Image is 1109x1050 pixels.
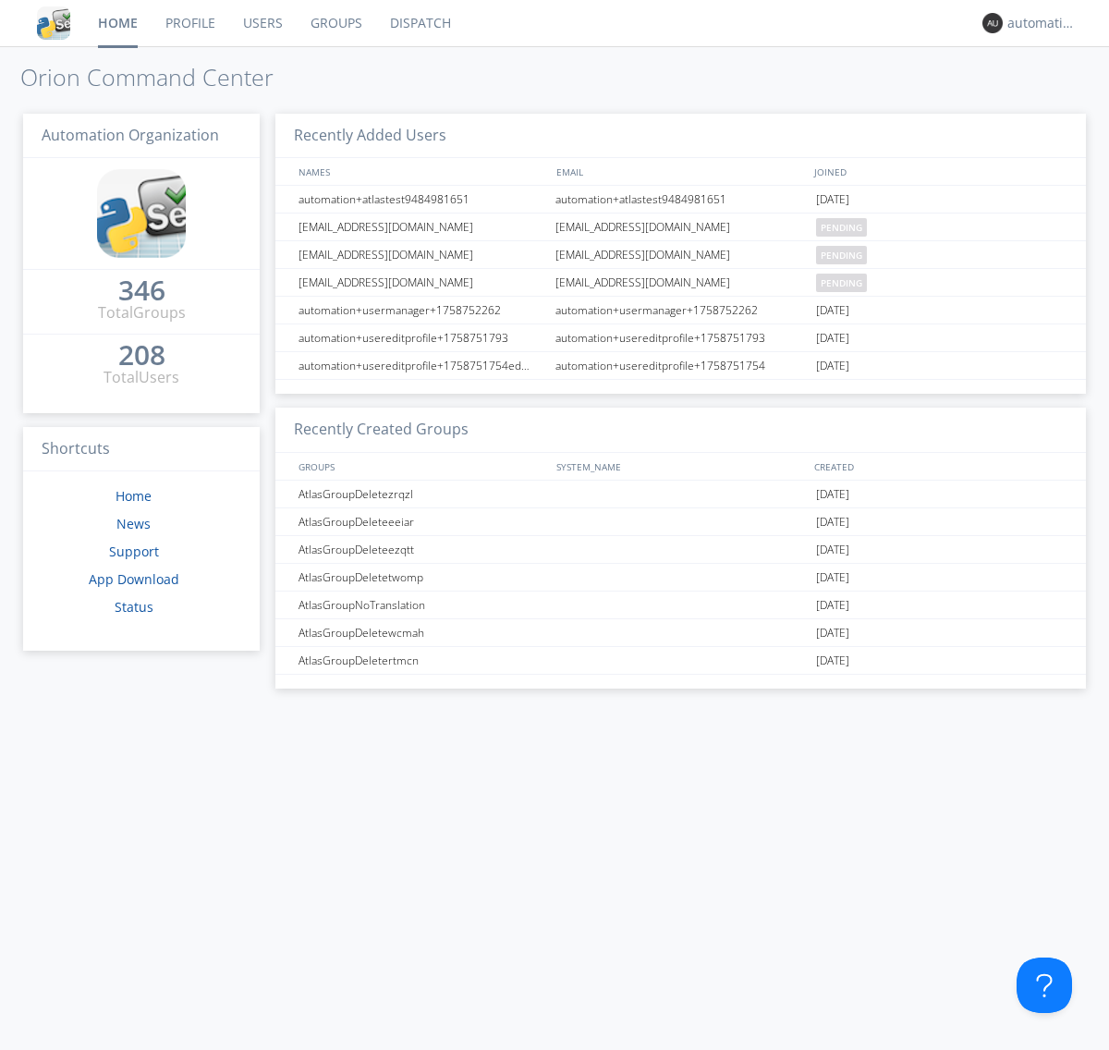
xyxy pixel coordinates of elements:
div: AtlasGroupDeleteezqtt [294,536,550,563]
div: GROUPS [294,453,547,480]
a: Status [115,598,153,616]
div: automation+usereditprofile+1758751793 [551,324,811,351]
span: [DATE] [816,481,849,508]
div: NAMES [294,158,547,185]
a: AtlasGroupDeletetwomp[DATE] [275,564,1086,592]
a: [EMAIL_ADDRESS][DOMAIN_NAME][EMAIL_ADDRESS][DOMAIN_NAME]pending [275,269,1086,297]
div: CREATED [810,453,1068,480]
a: Home [116,487,152,505]
span: [DATE] [816,324,849,352]
span: pending [816,246,867,264]
div: JOINED [810,158,1068,185]
span: [DATE] [816,564,849,592]
span: pending [816,274,867,292]
div: AtlasGroupDeletertmcn [294,647,550,674]
a: AtlasGroupNoTranslation[DATE] [275,592,1086,619]
div: automation+usereditprofile+1758751754 [551,352,811,379]
span: [DATE] [816,186,849,214]
div: 346 [118,281,165,299]
div: automation+atlas0035 [1007,14,1077,32]
a: automation+atlastest9484981651automation+atlastest9484981651[DATE] [275,186,1086,214]
a: automation+usereditprofile+1758751754editedautomation+usereditprofile+1758751754automation+usered... [275,352,1086,380]
span: Automation Organization [42,125,219,145]
div: [EMAIL_ADDRESS][DOMAIN_NAME] [551,241,811,268]
div: Total Groups [98,302,186,324]
div: AtlasGroupDeletetwomp [294,564,550,591]
div: [EMAIL_ADDRESS][DOMAIN_NAME] [294,214,550,240]
img: cddb5a64eb264b2086981ab96f4c1ba7 [97,169,186,258]
div: automation+usereditprofile+1758751793 [294,324,550,351]
div: AtlasGroupDeletewcmah [294,619,550,646]
div: SYSTEM_NAME [552,453,810,480]
span: [DATE] [816,352,849,380]
a: [EMAIL_ADDRESS][DOMAIN_NAME][EMAIL_ADDRESS][DOMAIN_NAME]pending [275,214,1086,241]
a: News [116,515,151,532]
iframe: Toggle Customer Support [1017,958,1072,1013]
div: automation+usermanager+1758752262 [294,297,550,324]
div: automation+usereditprofile+1758751754editedautomation+usereditprofile+1758751754 [294,352,550,379]
div: EMAIL [552,158,810,185]
div: Total Users [104,367,179,388]
div: automation+atlastest9484981651 [551,186,811,213]
div: [EMAIL_ADDRESS][DOMAIN_NAME] [551,214,811,240]
span: [DATE] [816,508,849,536]
span: [DATE] [816,647,849,675]
h3: Shortcuts [23,427,260,472]
div: AtlasGroupDeletezrqzl [294,481,550,507]
a: AtlasGroupDeleteezqtt[DATE] [275,536,1086,564]
img: cddb5a64eb264b2086981ab96f4c1ba7 [37,6,70,40]
a: [EMAIL_ADDRESS][DOMAIN_NAME][EMAIL_ADDRESS][DOMAIN_NAME]pending [275,241,1086,269]
a: AtlasGroupDeletewcmah[DATE] [275,619,1086,647]
span: [DATE] [816,592,849,619]
a: AtlasGroupDeletertmcn[DATE] [275,647,1086,675]
div: AtlasGroupDeleteeeiar [294,508,550,535]
span: [DATE] [816,536,849,564]
span: [DATE] [816,619,849,647]
span: [DATE] [816,297,849,324]
img: 373638.png [982,13,1003,33]
a: 346 [118,281,165,302]
div: 208 [118,346,165,364]
h3: Recently Created Groups [275,408,1086,453]
a: AtlasGroupDeletezrqzl[DATE] [275,481,1086,508]
a: AtlasGroupDeleteeeiar[DATE] [275,508,1086,536]
div: [EMAIL_ADDRESS][DOMAIN_NAME] [294,269,550,296]
span: pending [816,218,867,237]
a: 208 [118,346,165,367]
a: App Download [89,570,179,588]
div: automation+usermanager+1758752262 [551,297,811,324]
h3: Recently Added Users [275,114,1086,159]
div: automation+atlastest9484981651 [294,186,550,213]
a: automation+usermanager+1758752262automation+usermanager+1758752262[DATE] [275,297,1086,324]
a: Support [109,543,159,560]
a: automation+usereditprofile+1758751793automation+usereditprofile+1758751793[DATE] [275,324,1086,352]
div: [EMAIL_ADDRESS][DOMAIN_NAME] [294,241,550,268]
div: AtlasGroupNoTranslation [294,592,550,618]
div: [EMAIL_ADDRESS][DOMAIN_NAME] [551,269,811,296]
